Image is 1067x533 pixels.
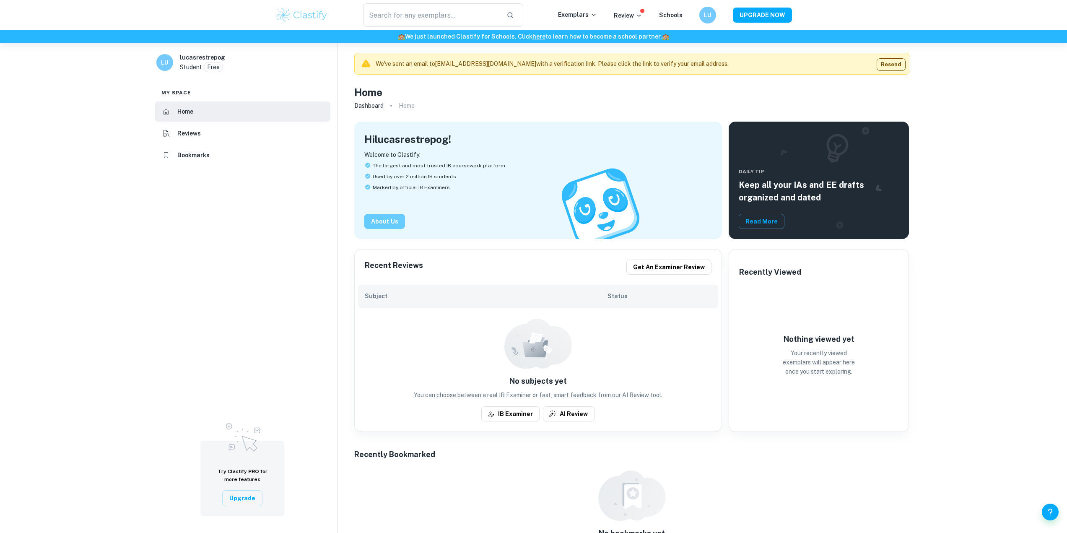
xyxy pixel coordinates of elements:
[222,490,262,506] button: Upgrade
[177,151,210,160] h6: Bookmarks
[543,406,595,421] button: AI Review
[177,129,201,138] h6: Reviews
[155,123,330,143] a: Reviews
[739,168,899,175] span: Daily Tip
[161,89,192,96] span: My space
[607,291,711,301] h6: Status
[363,3,500,27] input: Search for any exemplars...
[373,162,505,169] span: The largest and most trusted IB coursework platform
[207,62,220,72] p: Free
[699,7,716,23] button: LU
[739,179,899,204] h5: Keep all your IAs and EE drafts organized and dated
[532,33,545,40] a: here
[373,173,456,180] span: Used by over 2 million IB students
[248,468,259,474] span: PRO
[364,132,451,147] h4: Hi lucasrestrepog !
[160,58,169,67] h6: LU
[662,33,669,40] span: 🏫
[703,10,712,20] h6: LU
[398,33,405,40] span: 🏫
[376,59,729,68] p: We've sent an email to [EMAIL_ADDRESS][DOMAIN_NAME] with a verification link. Please click the li...
[777,348,861,376] p: Your recently viewed exemplars will appear here once you start exploring.
[221,418,263,454] img: Upgrade to Pro
[1042,504,1059,520] button: Help and Feedback
[354,85,382,100] h4: Home
[364,214,405,229] button: About Us
[777,333,861,345] h6: Nothing viewed yet
[180,53,225,62] h6: lucasrestrepog
[877,58,906,71] button: Resend
[354,449,435,460] h6: Recently Bookmarked
[177,107,193,116] h6: Home
[155,145,330,165] a: Bookmarks
[733,8,792,23] button: UPGRADE NOW
[373,184,450,191] span: Marked by official IB Examiners
[626,260,711,275] button: Get an examiner review
[558,10,597,19] p: Exemplars
[210,468,274,484] h6: Try Clastify for more features
[358,390,718,400] p: You can choose between a real IB Examiner or fast, smart feedback from our AI Review tool.
[354,100,384,112] a: Dashboard
[358,375,718,387] h6: No subjects yet
[2,32,1065,41] h6: We just launched Clastify for Schools. Click to learn how to become a school partner.
[364,150,712,159] p: Welcome to Clastify:
[365,291,607,301] h6: Subject
[399,101,415,110] p: Home
[155,101,330,122] a: Home
[481,406,540,421] button: IB Examiner
[275,7,329,23] img: Clastify logo
[739,214,784,229] button: Read More
[659,12,683,18] a: Schools
[614,11,642,20] p: Review
[365,260,423,275] h6: Recent Reviews
[739,266,801,278] h6: Recently Viewed
[180,62,202,72] p: Student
